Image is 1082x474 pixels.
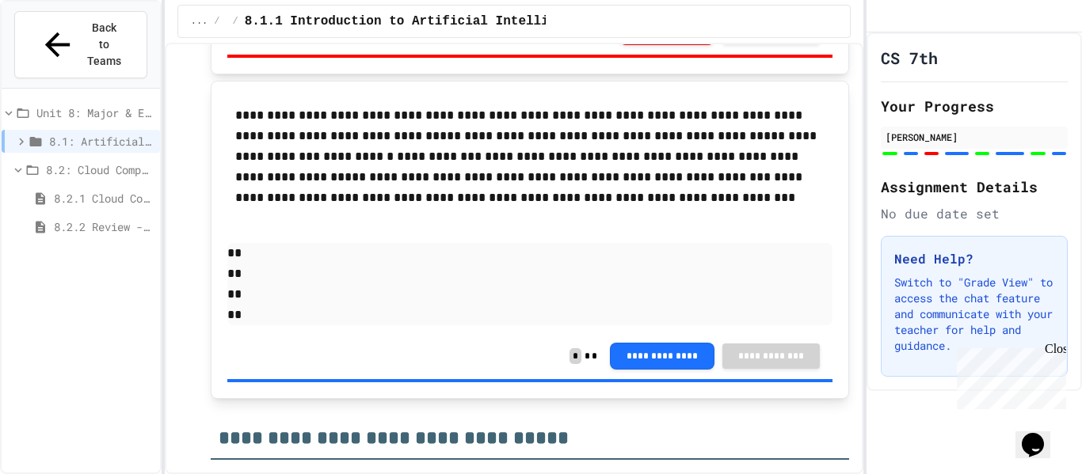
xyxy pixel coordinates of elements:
p: Switch to "Grade View" to access the chat feature and communicate with your teacher for help and ... [894,275,1054,354]
span: 8.2: Cloud Computing [46,161,154,178]
h2: Assignment Details [881,176,1068,198]
h2: Your Progress [881,95,1068,117]
span: Back to Teams [86,20,123,70]
div: No due date set [881,204,1068,223]
span: Unit 8: Major & Emerging Technologies [36,104,154,121]
span: / [214,15,219,28]
span: 8.1: Artificial Intelligence Basics [49,133,154,150]
span: 8.2.1 Cloud Computing: Transforming the Digital World [54,190,154,207]
span: 8.2.2 Review - Cloud Computing [54,218,154,235]
div: [PERSON_NAME] [886,130,1063,144]
iframe: chat widget [951,342,1066,409]
button: Back to Teams [14,11,147,78]
h3: Need Help? [894,249,1054,268]
div: Chat with us now!Close [6,6,109,100]
h1: CS 7th [881,47,938,69]
span: ... [191,15,208,28]
span: 8.1.1 Introduction to Artificial Intelligence [245,12,587,31]
iframe: chat widget [1015,411,1066,458]
span: / [233,15,238,28]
